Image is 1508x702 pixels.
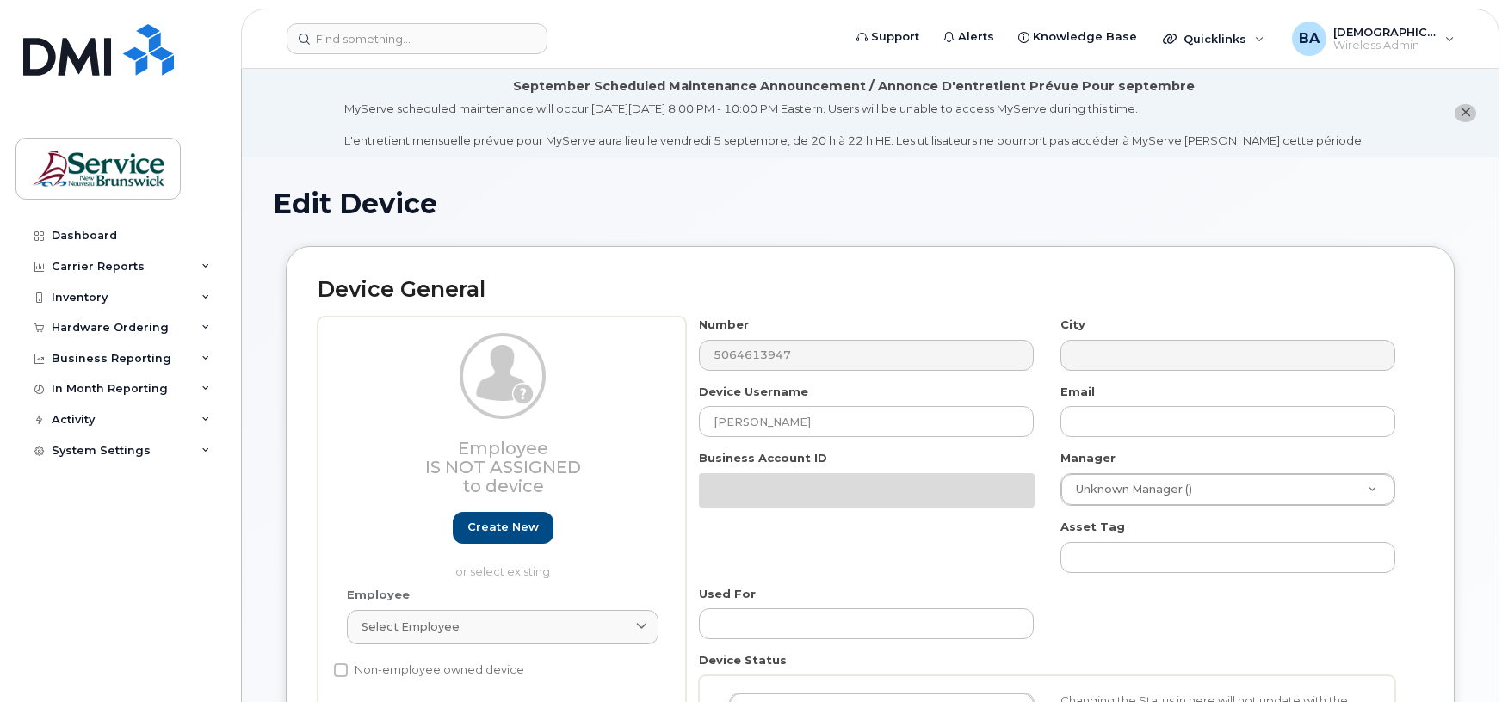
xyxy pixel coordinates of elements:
[334,663,348,677] input: Non-employee owned device
[1066,482,1192,497] span: Unknown Manager ()
[513,77,1195,95] div: September Scheduled Maintenance Announcement / Annonce D'entretient Prévue Pour septembre
[334,660,524,680] label: Non-employee owned device
[425,457,581,477] span: Is not assigned
[1060,519,1125,535] label: Asset Tag
[453,512,553,544] a: Create new
[699,652,787,668] label: Device Status
[344,101,1364,149] div: MyServe scheduled maintenance will occur [DATE][DATE] 8:00 PM - 10:00 PM Eastern. Users will be u...
[347,610,658,644] a: Select employee
[1455,104,1476,122] button: close notification
[273,188,1468,219] h1: Edit Device
[347,563,658,580] p: or select existing
[462,476,544,496] span: to device
[699,450,827,466] label: Business Account ID
[318,278,1423,302] h2: Device General
[699,384,808,400] label: Device Username
[1060,384,1095,400] label: Email
[699,317,749,333] label: Number
[699,586,756,602] label: Used For
[347,439,658,496] h3: Employee
[1060,317,1085,333] label: City
[1060,450,1116,466] label: Manager
[347,587,410,603] label: Employee
[1061,474,1394,505] a: Unknown Manager ()
[362,619,460,635] span: Select employee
